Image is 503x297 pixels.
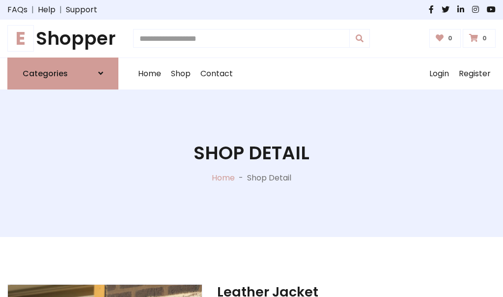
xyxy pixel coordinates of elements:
a: Login [424,58,454,89]
a: Shop [166,58,196,89]
h1: Shop Detail [194,142,309,164]
a: FAQs [7,4,28,16]
a: Contact [196,58,238,89]
a: 0 [429,29,461,48]
span: | [28,4,38,16]
a: 0 [463,29,496,48]
a: Register [454,58,496,89]
span: 0 [480,34,489,43]
a: Home [212,172,235,183]
a: Help [38,4,56,16]
a: Support [66,4,97,16]
p: Shop Detail [247,172,291,184]
a: EShopper [7,28,118,50]
span: 0 [446,34,455,43]
p: - [235,172,247,184]
a: Categories [7,58,118,89]
span: | [56,4,66,16]
span: E [7,25,34,52]
h6: Categories [23,69,68,78]
h1: Shopper [7,28,118,50]
a: Home [133,58,166,89]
